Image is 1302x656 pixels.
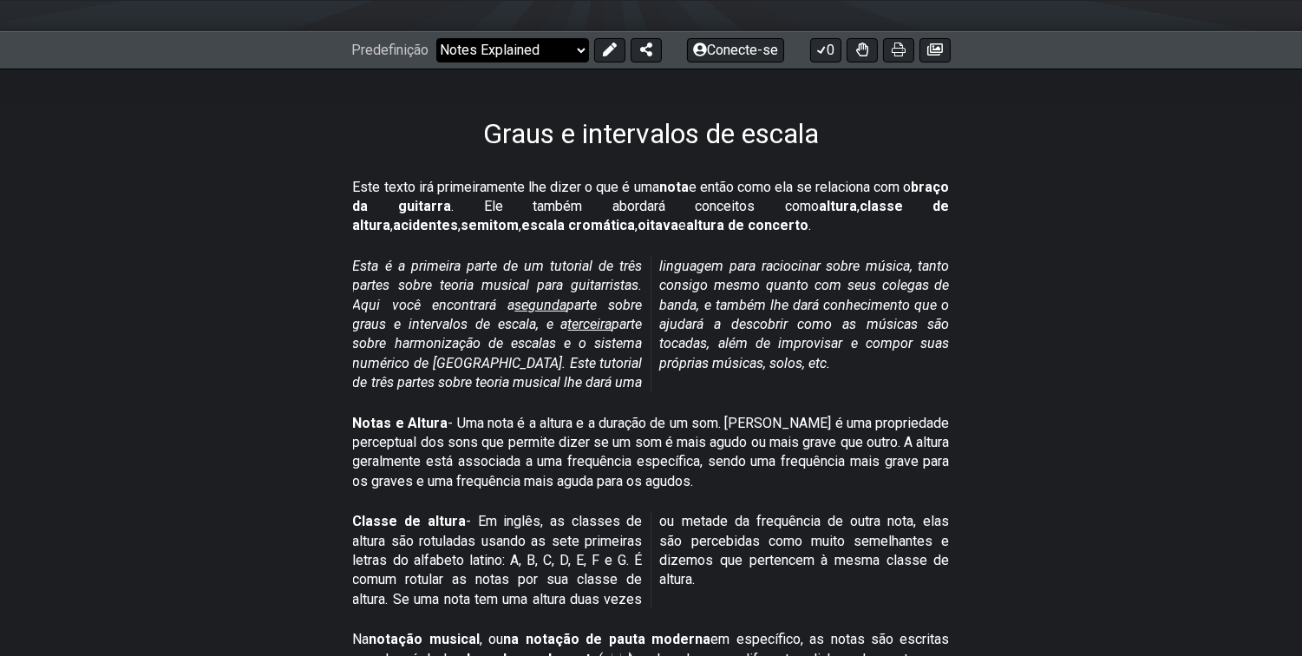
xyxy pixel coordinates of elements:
font: escala cromática [522,217,636,233]
font: segunda [514,297,566,313]
font: altura [819,198,857,214]
font: na notação de pauta moderna [503,631,710,647]
font: Esta é a primeira parte de um tutorial de três partes sobre teoria musical para guitarristas. Aqu... [353,258,643,313]
button: Imprimir [883,38,914,62]
font: Notas e Altura [353,415,448,431]
font: parte sobre graus e intervalos de escala, e a [353,297,643,332]
font: braço da guitarra [353,179,950,214]
font: - Em inglês, as classes de altura são rotuladas usando as sete primeiras letras do alfabeto latin... [353,513,950,607]
select: Predefinição [436,38,589,62]
font: Este texto irá primeiramente lhe dizer o que é uma [353,179,659,195]
font: 0 [827,42,834,58]
font: Na [353,631,370,647]
font: , [636,217,638,233]
font: , ou [480,631,503,647]
font: Classe de altura [353,513,466,529]
font: , [520,217,522,233]
font: Graus e intervalos de escala [483,117,819,150]
button: 0 [810,38,841,62]
button: Alternar Destreza para todos os trastes [847,38,878,62]
font: , [459,217,461,233]
button: Compartilhar predefinição [631,38,662,62]
button: Conecte-se [687,38,784,62]
font: . Ele também abordará conceitos como [451,198,819,214]
font: notação musical [370,631,480,647]
font: e então como ela se relaciona com o [689,179,912,195]
button: Editar predefinição [594,38,625,62]
font: oitava [638,217,679,233]
font: altura de concerto [687,217,809,233]
font: nota [659,179,689,195]
font: Predefinição [352,42,429,58]
font: Conecte-se [707,42,778,58]
button: Criar imagem [919,38,951,62]
font: , [391,217,394,233]
font: acidentes [394,217,459,233]
font: semitom [461,217,520,233]
font: . [809,217,812,233]
font: terceira [568,316,612,332]
font: e [679,217,687,233]
font: - Uma nota é a altura e a duração de um som. [PERSON_NAME] é uma propriedade perceptual dos sons ... [353,415,950,489]
font: , [857,198,860,214]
